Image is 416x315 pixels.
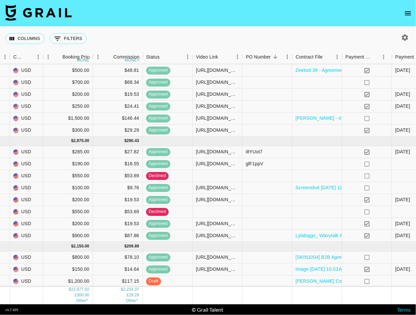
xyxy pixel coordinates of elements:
div: $ [125,244,127,249]
div: https://www.instagram.com/p/DNQ6mdHB_1B/ [196,79,239,86]
button: Show filters [50,33,87,44]
div: 2,975.00 [73,138,89,144]
img: Grail Talent [5,5,72,21]
div: $550.00 [43,206,93,218]
span: approved [146,197,170,203]
button: Sort [53,52,62,62]
div: USD [10,170,43,182]
a: Zeelool 39 - Agreement (gabbyfenimore).pdf [296,67,389,74]
div: $200.00 [43,194,93,206]
span: approved [146,115,170,122]
button: Menu [43,52,53,62]
button: Menu [183,52,193,62]
div: $48.81 [93,65,143,77]
div: $ [125,138,127,144]
button: Sort [323,52,332,62]
div: https://www.tiktok.com/@lylabiggs/video/7537787780001205518 [196,103,239,110]
button: Menu [379,52,389,62]
div: Currency [13,51,24,64]
div: $285.00 [43,146,93,158]
div: USD [10,89,43,101]
div: $19.53 [93,194,143,206]
span: approved [146,185,170,191]
div: USD [10,276,43,288]
div: https://www.tiktok.com/@lylabiggs/video/7537454294090419511 [196,127,239,134]
div: $14.64 [93,264,143,276]
div: https://www.tiktok.com/@lylabiggs/video/7545871210215755021 [196,221,239,227]
div: $500.00 [43,65,93,77]
div: 9/15/2025 [395,91,410,98]
div: $ [69,287,71,293]
div: $27.82 [93,146,143,158]
span: declined [146,209,169,215]
button: Sort [160,52,169,62]
span: approved [146,91,170,98]
a: Lylabiggs_ Wavytalk Agreement (2).pdf [296,233,378,239]
div: 9/8/2025 [395,221,410,227]
div: $68.34 [93,77,143,89]
span: approved [146,266,170,273]
div: $24.41 [93,101,143,113]
button: Sort [104,52,113,62]
div: Video Link [193,51,243,64]
div: $53.69 [93,206,143,218]
div: $100.00 [43,182,93,194]
div: https://www.tiktok.com/@manuxsierra/video/7545608358414290231?lang=en [196,197,239,203]
span: approved [146,127,170,134]
div: USD [10,101,43,113]
div: £ [75,293,77,298]
button: Menu [233,52,243,62]
div: USD [10,194,43,206]
div: https://www.instagram.com/p/DNjTNHySEiN/?hl=en&img_index=1 [196,67,239,74]
span: approved [146,103,170,110]
div: Contract File [296,51,323,64]
div: https://www.tiktok.com/@gissseelee/video/7546709200970222903 [196,161,239,167]
div: USD [10,182,43,194]
div: 10/8/2025 [395,67,410,74]
div: $78.10 [93,252,143,264]
span: declined [146,173,169,179]
a: [PERSON_NAME] Contract [DATE] (1).pdf [296,278,385,285]
div: $150.00 [43,264,93,276]
div: USD [10,252,43,264]
div: 2,150.00 [73,244,89,249]
button: Menu [282,52,292,62]
div: 29.29 [129,293,139,298]
div: https://www.tiktok.com/@norastokes_/video/7545186590717447442?is_from_webapp=1&sender_device=pc&w... [196,91,239,98]
div: $300.00 [43,125,93,137]
div: Currency [10,51,43,64]
button: Menu [332,52,342,62]
button: Sort [24,52,33,62]
div: $190.00 [43,158,93,170]
span: CA$ 3,500.00 [76,299,88,303]
div: Booking Price [62,51,92,64]
div: 2,233.37 [123,287,139,293]
button: Menu [93,52,103,62]
div: i8YUot7 [246,149,263,155]
div: 300.00 [77,293,89,298]
div: USD [10,125,43,137]
div: $700.00 [43,77,93,89]
button: Sort [218,52,228,62]
div: Payment Sent [346,51,371,64]
div: $ [121,287,123,293]
div: 290.43 [127,138,139,144]
div: USD [10,218,43,230]
a: Screenshot [DATE] 12.59.22 PM.png [296,185,373,191]
div: glF1ppV [246,161,263,167]
div: Video Link [196,51,218,64]
div: https://www.tiktok.com/@manuxsierra/video/7556614992158575886?is_from_webapp=1&sender_device=pc&w... [196,266,239,273]
div: https://www.tiktok.com/@jennifer.zhou/video/7556297083175603511 [196,254,239,261]
div: https://www.tiktok.com/@lylabiggs/video/7546611447497805111 [196,233,239,239]
button: Sort [271,52,280,62]
a: Image [DATE] 10.03 AM.jpg [296,266,354,273]
div: USD [10,206,43,218]
div: 22,877.02 [71,287,89,293]
div: 9/8/2025 [395,233,410,239]
div: 9/10/2025 [395,197,410,203]
span: approved [146,79,170,86]
button: Sort [371,52,381,62]
div: USD [10,65,43,77]
span: approved [146,161,170,167]
span: approved [146,221,170,227]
